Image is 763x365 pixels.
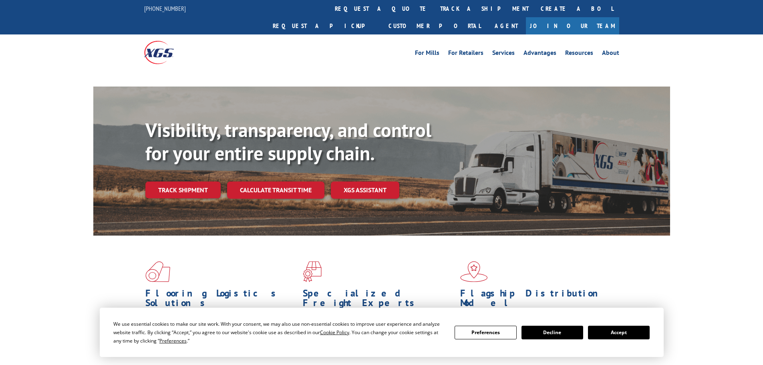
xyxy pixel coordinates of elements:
[460,261,488,282] img: xgs-icon-flagship-distribution-model-red
[113,320,445,345] div: We use essential cookies to make our site work. With your consent, we may also use non-essential ...
[303,261,322,282] img: xgs-icon-focused-on-flooring-red
[303,288,454,312] h1: Specialized Freight Experts
[487,17,526,34] a: Agent
[145,117,431,165] b: Visibility, transparency, and control for your entire supply chain.
[526,17,619,34] a: Join Our Team
[455,326,516,339] button: Preferences
[492,50,515,58] a: Services
[415,50,439,58] a: For Mills
[227,181,324,199] a: Calculate transit time
[144,4,186,12] a: [PHONE_NUMBER]
[588,326,650,339] button: Accept
[523,50,556,58] a: Advantages
[145,261,170,282] img: xgs-icon-total-supply-chain-intelligence-red
[320,329,349,336] span: Cookie Policy
[565,50,593,58] a: Resources
[145,288,297,312] h1: Flooring Logistics Solutions
[602,50,619,58] a: About
[100,308,664,357] div: Cookie Consent Prompt
[448,50,483,58] a: For Retailers
[383,17,487,34] a: Customer Portal
[521,326,583,339] button: Decline
[331,181,399,199] a: XGS ASSISTANT
[159,337,187,344] span: Preferences
[145,181,221,198] a: Track shipment
[460,288,612,312] h1: Flagship Distribution Model
[267,17,383,34] a: Request a pickup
